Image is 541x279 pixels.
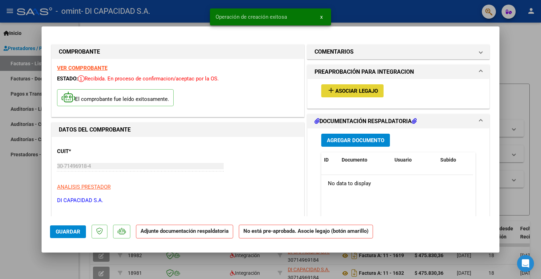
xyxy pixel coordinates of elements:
[57,75,78,82] span: ESTADO:
[440,157,456,163] span: Subido
[57,215,130,223] p: Area destinado *
[307,45,489,59] mat-expansion-panel-header: COMENTARIOS
[307,65,489,79] mat-expansion-panel-header: PREAPROBACIÓN PARA INTEGRACION
[50,225,86,238] button: Guardar
[57,184,111,190] span: ANALISIS PRESTADOR
[339,152,392,168] datatable-header-cell: Documento
[335,88,378,94] span: Asociar Legajo
[216,13,287,20] span: Operación de creación exitosa
[57,89,174,107] p: El comprobante fue leído exitosamente.
[307,128,489,275] div: DOCUMENTACIÓN RESPALDATORIA
[321,134,390,147] button: Agregar Documento
[324,157,329,163] span: ID
[307,114,489,128] mat-expansion-panel-header: DOCUMENTACIÓN RESPALDATORIA
[57,147,130,156] p: CUIT
[394,157,412,163] span: Usuario
[321,152,339,168] datatable-header-cell: ID
[57,65,107,71] a: VER COMPROBANTE
[59,48,100,55] strong: COMPROBANTE
[239,225,373,238] strong: No está pre-aprobada. Asocie legajo (botón amarillo)
[315,48,354,56] h1: COMENTARIOS
[321,175,473,193] div: No data to display
[342,157,367,163] span: Documento
[517,255,534,272] div: Open Intercom Messenger
[59,126,131,133] strong: DATOS DEL COMPROBANTE
[327,137,384,144] span: Agregar Documento
[327,86,335,95] mat-icon: add
[473,152,508,168] datatable-header-cell: Acción
[315,117,417,126] h1: DOCUMENTACIÓN RESPALDATORIA
[307,79,489,108] div: PREAPROBACIÓN PARA INTEGRACION
[141,228,229,234] strong: Adjunte documentación respaldatoria
[320,14,323,20] span: x
[57,196,299,205] p: DI CAPACIDAD S.A.
[78,75,219,82] span: Recibida. En proceso de confirmacion/aceptac por la OS.
[321,84,384,97] button: Asociar Legajo
[315,68,414,76] h1: PREAPROBACIÓN PARA INTEGRACION
[392,152,437,168] datatable-header-cell: Usuario
[437,152,473,168] datatable-header-cell: Subido
[315,11,328,23] button: x
[56,229,80,235] span: Guardar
